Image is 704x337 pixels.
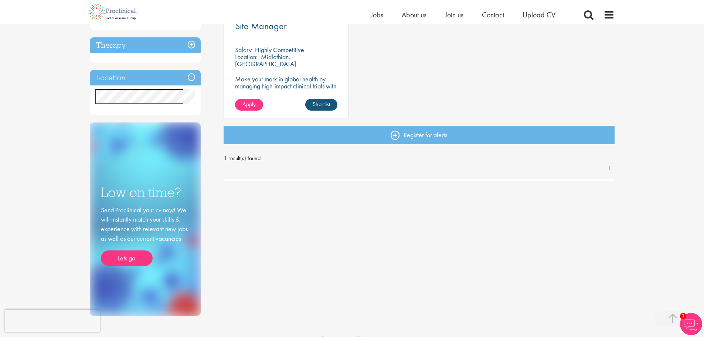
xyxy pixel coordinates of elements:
span: Location: [235,53,258,61]
p: Midlothian, [GEOGRAPHIC_DATA] [235,53,296,68]
span: Site Manager [235,20,287,32]
a: Register for alerts [224,126,615,144]
a: 1 [604,164,615,172]
span: 1 [680,313,686,319]
span: 1 result(s) found [224,153,615,164]
a: Shortlist [305,99,337,111]
a: Upload CV [523,10,555,20]
a: About us [402,10,426,20]
h3: Location [90,70,201,86]
h3: Low on time? [101,185,190,200]
a: Site Manager [235,21,337,31]
span: Apply [242,100,256,108]
span: Salary [235,46,252,54]
div: Send Proclinical your cv now! We will instantly match your skills & experience with relevant new ... [101,205,190,266]
a: Lets go [101,250,153,266]
a: Apply [235,99,263,111]
h3: Therapy [90,37,201,53]
p: Highly Competitive [255,46,304,54]
img: Chatbot [680,313,702,335]
a: Contact [482,10,504,20]
iframe: reCAPTCHA [5,310,100,332]
a: Join us [445,10,463,20]
p: Make your mark in global health by managing high-impact clinical trials with a leading CRO. [235,75,337,97]
a: Jobs [371,10,383,20]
